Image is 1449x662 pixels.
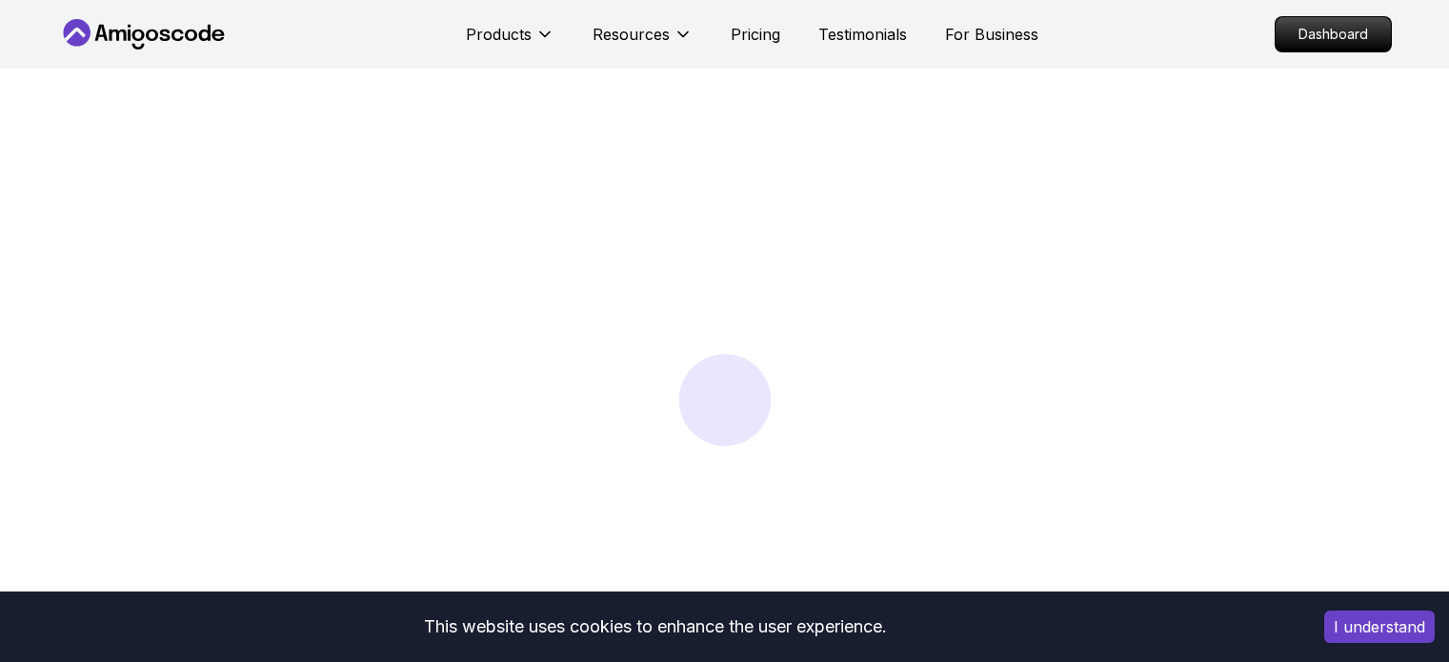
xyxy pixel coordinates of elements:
iframe: chat widget [1331,543,1449,633]
a: Pricing [731,23,780,46]
button: Accept cookies [1324,611,1435,643]
a: For Business [945,23,1038,46]
p: Dashboard [1276,17,1391,51]
button: Resources [593,23,693,61]
p: Resources [593,23,670,46]
button: Products [466,23,554,61]
div: This website uses cookies to enhance the user experience. [14,606,1296,648]
a: Dashboard [1275,16,1392,52]
p: Products [466,23,532,46]
a: Testimonials [818,23,907,46]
